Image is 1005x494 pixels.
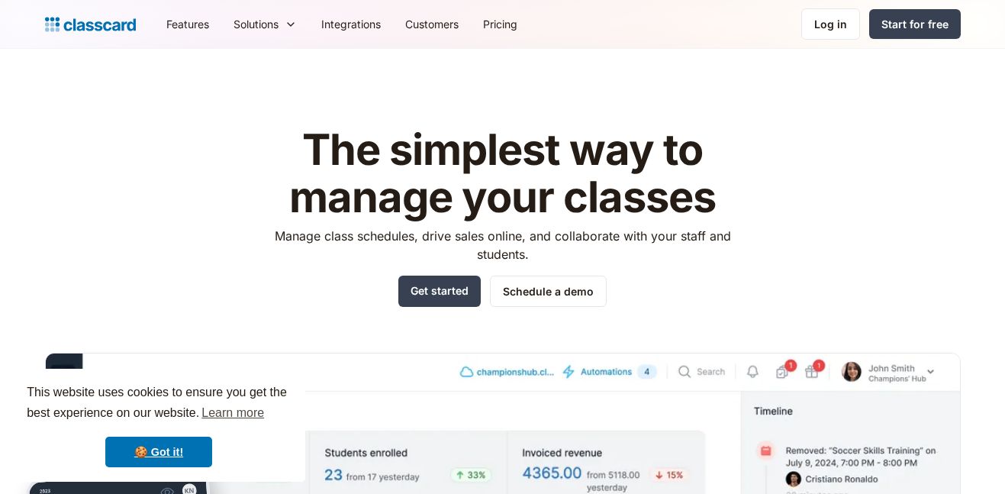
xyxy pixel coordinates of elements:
[45,14,136,35] a: home
[260,227,745,263] p: Manage class schedules, drive sales online, and collaborate with your staff and students.
[869,9,961,39] a: Start for free
[801,8,860,40] a: Log in
[260,127,745,221] h1: The simplest way to manage your classes
[814,16,847,32] div: Log in
[234,16,279,32] div: Solutions
[199,402,266,425] a: learn more about cookies
[398,276,481,307] a: Get started
[393,7,471,41] a: Customers
[309,7,393,41] a: Integrations
[221,7,309,41] div: Solutions
[471,7,530,41] a: Pricing
[12,369,305,482] div: cookieconsent
[105,437,212,467] a: dismiss cookie message
[27,383,291,425] span: This website uses cookies to ensure you get the best experience on our website.
[490,276,607,307] a: Schedule a demo
[154,7,221,41] a: Features
[881,16,949,32] div: Start for free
